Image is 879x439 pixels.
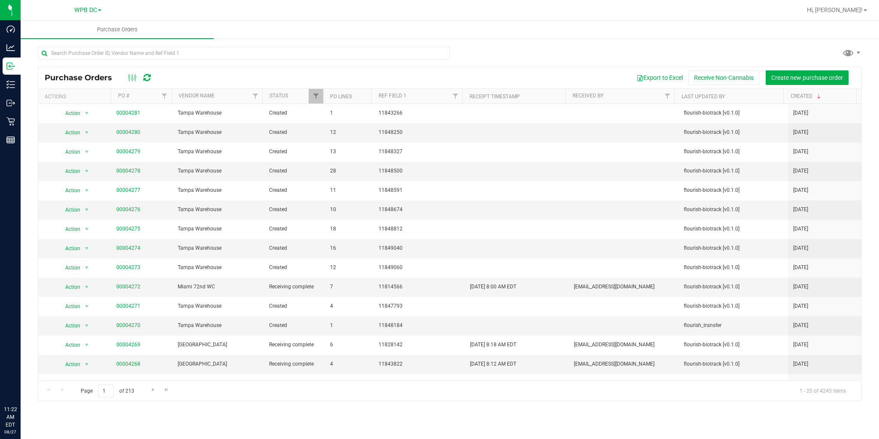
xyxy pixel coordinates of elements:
[58,378,81,390] span: Action
[269,167,320,175] span: Created
[573,93,603,99] a: Received By
[379,263,460,272] span: 11849060
[161,385,173,396] a: Go to the last page
[73,385,141,398] span: Page of 213
[58,339,81,351] span: Action
[379,341,460,349] span: 11828142
[379,302,460,310] span: 11847793
[6,43,15,52] inline-svg: Analytics
[574,283,673,291] span: [EMAIL_ADDRESS][DOMAIN_NAME]
[793,225,808,233] span: [DATE]
[58,320,81,332] span: Action
[793,360,808,368] span: [DATE]
[269,321,320,330] span: Created
[269,341,320,349] span: Receiving complete
[330,341,369,349] span: 6
[574,360,673,368] span: [EMAIL_ADDRESS][DOMAIN_NAME]
[58,223,81,235] span: Action
[684,321,783,330] span: flourish_transfer
[58,107,81,119] span: Action
[330,109,369,117] span: 1
[116,264,140,270] a: 00004273
[147,385,159,396] a: Go to the next page
[379,244,460,252] span: 11849040
[81,378,92,390] span: select
[58,281,81,293] span: Action
[330,148,369,156] span: 13
[660,89,674,103] a: Filter
[807,6,863,13] span: Hi, [PERSON_NAME]!
[470,360,516,368] span: [DATE] 8:12 AM EDT
[470,341,516,349] span: [DATE] 8:18 AM EDT
[178,167,259,175] span: Tampa Warehouse
[6,80,15,89] inline-svg: Inventory
[178,128,259,136] span: Tampa Warehouse
[116,206,140,212] a: 00004276
[574,341,673,349] span: [EMAIL_ADDRESS][DOMAIN_NAME]
[793,385,853,397] span: 1 - 20 of 4245 items
[684,379,783,388] span: flourish-biotrack [v0.1.0]
[309,89,323,103] a: Filter
[269,263,320,272] span: Created
[379,283,460,291] span: 11814566
[178,186,259,194] span: Tampa Warehouse
[116,148,140,154] a: 00004279
[81,281,92,293] span: select
[269,148,320,156] span: Created
[116,129,140,135] a: 00004280
[4,429,17,435] p: 08/27
[379,128,460,136] span: 11848250
[330,379,369,388] span: 7
[269,186,320,194] span: Created
[684,244,783,252] span: flourish-biotrack [v0.1.0]
[684,263,783,272] span: flourish-biotrack [v0.1.0]
[684,341,783,349] span: flourish-biotrack [v0.1.0]
[9,370,34,396] iframe: Resource center
[81,185,92,197] span: select
[116,322,140,328] a: 00004270
[330,206,369,214] span: 10
[178,321,259,330] span: Tampa Warehouse
[178,379,259,388] span: [GEOGRAPHIC_DATA]
[178,109,259,117] span: Tampa Warehouse
[81,204,92,216] span: select
[684,186,783,194] span: flourish-biotrack [v0.1.0]
[793,186,808,194] span: [DATE]
[6,136,15,144] inline-svg: Reports
[688,70,759,85] button: Receive Non-Cannabis
[574,379,673,388] span: [EMAIL_ADDRESS][DOMAIN_NAME]
[178,225,259,233] span: Tampa Warehouse
[684,206,783,214] span: flourish-biotrack [v0.1.0]
[6,117,15,126] inline-svg: Retail
[98,385,114,398] input: 1
[81,223,92,235] span: select
[684,225,783,233] span: flourish-biotrack [v0.1.0]
[45,94,108,100] div: Actions
[58,358,81,370] span: Action
[45,73,121,82] span: Purchase Orders
[269,360,320,368] span: Receiving complete
[793,148,808,156] span: [DATE]
[85,26,149,33] span: Purchase Orders
[6,99,15,107] inline-svg: Outbound
[157,89,171,103] a: Filter
[81,358,92,370] span: select
[684,302,783,310] span: flourish-biotrack [v0.1.0]
[470,379,519,388] span: [DATE] 12:01 PM EDT
[379,109,460,117] span: 11843266
[81,242,92,254] span: select
[58,242,81,254] span: Action
[58,300,81,312] span: Action
[793,206,808,214] span: [DATE]
[58,127,81,139] span: Action
[379,206,460,214] span: 11848674
[178,341,259,349] span: [GEOGRAPHIC_DATA]
[81,300,92,312] span: select
[791,93,822,99] a: Created
[116,110,140,116] a: 00004281
[58,204,81,216] span: Action
[330,302,369,310] span: 4
[682,94,725,100] a: Last Updated By
[379,186,460,194] span: 11848591
[269,206,320,214] span: Created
